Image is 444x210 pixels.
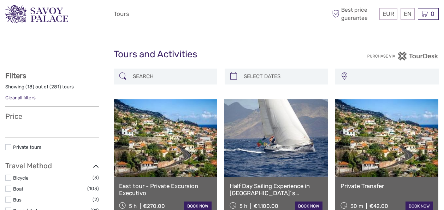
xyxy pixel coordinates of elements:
[114,49,331,60] h1: Tours and Activities
[230,182,322,197] a: Half Day Sailing Experience in [GEOGRAPHIC_DATA]´s [GEOGRAPHIC_DATA]
[5,71,26,80] strong: Filters
[341,182,433,189] a: Private Transfer
[239,203,247,209] span: 5 h
[93,174,99,182] span: (3)
[129,203,137,209] span: 5 h
[13,175,29,181] a: Bicycle
[27,83,32,90] label: 18
[5,83,99,94] div: Showing ( ) out of ( ) tours
[254,203,278,209] div: €1,100.00
[143,203,165,209] div: €270.00
[114,9,129,19] a: Tours
[5,112,99,121] h3: Price
[430,10,436,17] span: 0
[93,196,99,204] span: (2)
[241,70,325,83] input: SELECT DATES
[367,52,439,60] img: PurchaseViaTourDesk.png
[5,5,68,23] img: 3279-876b4492-ee62-4c61-8ef8-acb0a8f63b96_logo_small.png
[369,203,388,209] div: €42.00
[13,186,23,192] a: Boat
[350,203,363,209] span: 30 m
[5,95,36,100] a: Clear all filters
[51,83,59,90] label: 281
[401,8,415,20] div: EN
[119,182,212,197] a: East tour - Private Excursion Executivo
[5,162,99,170] h3: Travel Method
[130,70,214,83] input: SEARCH
[13,144,41,150] a: Private tours
[87,185,99,193] span: (103)
[330,6,378,22] span: Best price guarantee
[383,10,394,17] span: EUR
[13,197,22,203] a: Bus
